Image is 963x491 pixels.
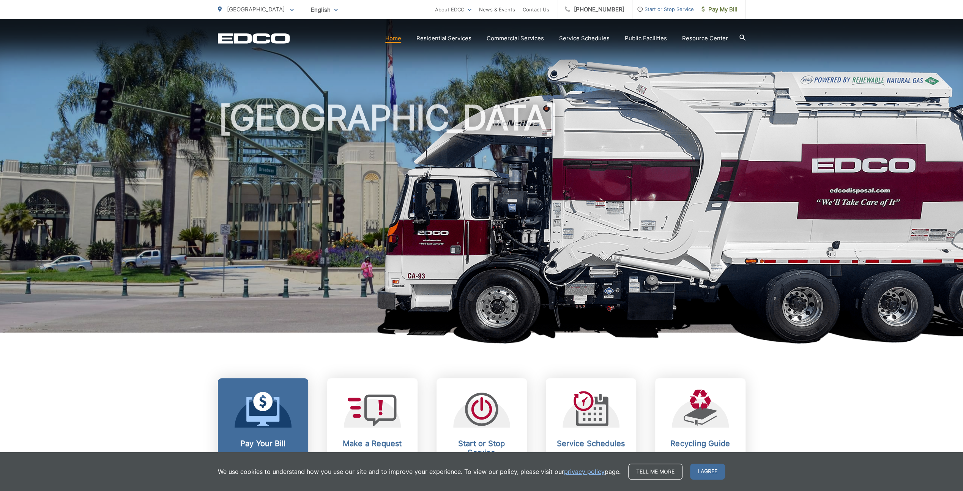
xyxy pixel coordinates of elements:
a: News & Events [479,5,515,14]
a: EDCD logo. Return to the homepage. [218,33,290,44]
h1: [GEOGRAPHIC_DATA] [218,99,745,339]
a: Home [385,34,401,43]
a: About EDCO [435,5,471,14]
h2: Pay Your Bill [225,439,301,448]
span: English [305,3,344,16]
a: Resource Center [682,34,728,43]
a: Service Schedules [559,34,610,43]
h2: Recycling Guide [663,439,738,448]
span: Pay My Bill [701,5,738,14]
p: We use cookies to understand how you use our site and to improve your experience. To view our pol... [218,467,621,476]
h2: Make a Request [335,439,410,448]
a: Residential Services [416,34,471,43]
a: Public Facilities [625,34,667,43]
a: Tell me more [628,464,682,480]
a: privacy policy [564,467,605,476]
h2: Service Schedules [553,439,629,448]
h2: Start or Stop Service [444,439,519,457]
a: Commercial Services [487,34,544,43]
span: [GEOGRAPHIC_DATA] [227,6,285,13]
span: I agree [690,464,725,480]
a: Contact Us [523,5,549,14]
